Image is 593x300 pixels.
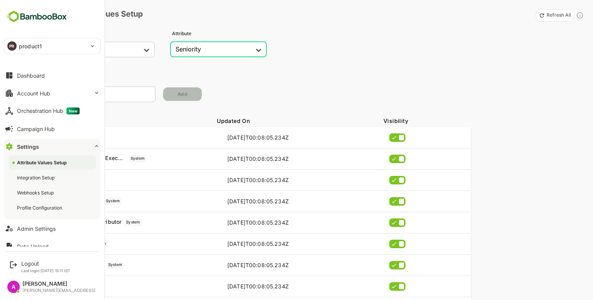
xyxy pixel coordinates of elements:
[17,174,56,181] div: Integration Setup
[576,9,584,21] div: Click to refresh values for all attributes in the selected attribute category
[146,148,370,169] td: [DATE]T00:08:05.234Z
[383,116,408,126] p: Visibility
[17,72,45,79] div: Dashboard
[124,219,141,226] p: System
[58,42,155,57] div: Contacts
[146,233,370,254] td: [DATE]T00:08:05.234Z
[17,205,64,211] div: Profile Configuration
[4,9,69,24] img: BambooboxFullLogoMark.5f36c76dfaba33ec1ec1367b70bb1252.svg
[4,121,101,136] button: Campaign Hub
[17,107,80,114] div: Orchestration Hub
[19,42,42,50] p: product1
[7,281,20,293] div: A
[4,103,101,119] button: Orchestration HubNew
[17,189,55,196] div: Webhooks Setup
[146,127,370,148] td: [DATE]T00:08:05.234Z
[172,31,279,37] p: Attribute
[4,139,101,154] button: Settings
[146,212,370,233] td: [DATE]T00:08:05.234Z
[17,126,55,132] div: Campaign Hub
[146,169,370,191] td: [DATE]T00:08:05.234Z
[7,41,17,51] div: PR
[22,288,95,293] div: [PERSON_NAME][EMAIL_ADDRESS]
[22,281,95,287] div: [PERSON_NAME]
[146,254,370,276] td: [DATE]T00:08:05.234Z
[17,243,49,250] div: Data Upload
[170,42,267,57] div: Contacts
[21,268,70,273] p: Last login: [DATE] 15:11 IST
[17,90,50,97] div: Account Hub
[17,159,68,166] div: Attribute Values Setup
[146,276,370,297] td: [DATE]T00:08:05.234Z
[536,9,574,22] button: Refresh All
[17,143,39,150] div: Settings
[4,239,101,254] button: Data Upload
[176,46,254,53] div: Seniority
[217,116,250,126] p: Updated On
[107,261,124,269] p: System
[129,155,146,162] p: System
[104,198,121,205] p: System
[59,75,581,81] p: Add Attribute Value
[17,225,56,232] div: Admin Settings
[4,68,101,83] button: Dashboard
[66,107,80,114] span: New
[4,38,100,54] div: PRproduct1
[4,221,101,236] button: Admin Settings
[146,191,370,212] td: [DATE]T00:08:05.234Z
[4,85,101,101] button: Account Hub
[21,260,70,267] div: Logout
[60,31,167,37] p: Attribute Category
[547,12,571,19] p: Refresh All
